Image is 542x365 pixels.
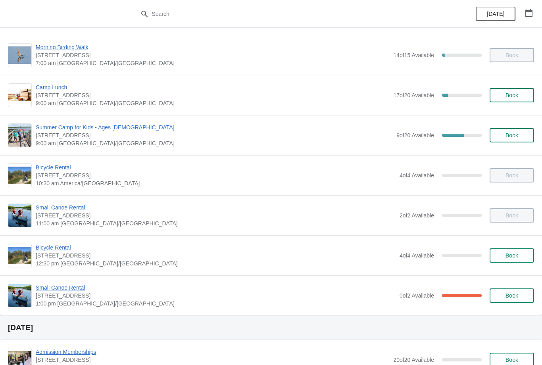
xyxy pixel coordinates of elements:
[36,59,389,67] span: 7:00 am [GEOGRAPHIC_DATA]/[GEOGRAPHIC_DATA]
[36,171,396,179] span: [STREET_ADDRESS]
[36,204,396,211] span: Small Canoe Rental
[8,247,31,264] img: Bicycle Rental | 1 Snow Goose Bay, Stonewall, MB R0C 2Z0 | 12:30 pm America/Winnipeg
[8,124,31,147] img: Summer Camp for Kids - Ages 6 to 9 | 1 Snow Goose Bay, Stonewall, MB R0C 2Z0 | 9:00 am America/Wi...
[400,172,434,179] span: 4 of 4 Available
[505,252,518,259] span: Book
[8,89,31,101] img: Camp Lunch | 1 Snow Goose Bay, Stonewall, MB R0C 2Z0 | 9:00 am America/Winnipeg
[490,128,534,142] button: Book
[400,252,434,259] span: 4 of 4 Available
[8,46,31,63] img: Morning Birding Walk | 1 Snow Goose Bay, Stonewall, MB R0C 2Z0 | 7:00 am America/Winnipeg
[393,357,434,363] span: 20 of 20 Available
[487,11,504,17] span: [DATE]
[393,92,434,98] span: 17 of 20 Available
[396,132,434,138] span: 9 of 20 Available
[36,259,396,267] span: 12:30 pm [GEOGRAPHIC_DATA]/[GEOGRAPHIC_DATA]
[36,348,389,356] span: Admission Memberships
[505,292,518,299] span: Book
[36,284,396,292] span: Small Canoe Rental
[36,139,392,147] span: 9:00 am [GEOGRAPHIC_DATA]/[GEOGRAPHIC_DATA]
[400,212,434,219] span: 2 of 2 Available
[8,324,534,332] h2: [DATE]
[36,163,396,171] span: Bicycle Rental
[36,219,396,227] span: 11:00 am [GEOGRAPHIC_DATA]/[GEOGRAPHIC_DATA]
[36,300,396,307] span: 1:00 pm [GEOGRAPHIC_DATA]/[GEOGRAPHIC_DATA]
[36,43,389,51] span: Morning Birding Walk
[8,167,31,184] img: Bicycle Rental | 1 Snow Goose Bay, Stonewall, MB R0C 2Z0 | 10:30 am America/Winnipeg
[36,211,396,219] span: [STREET_ADDRESS]
[505,132,518,138] span: Book
[36,83,389,91] span: Camp Lunch
[8,284,31,307] img: Small Canoe Rental | 1 Snow Goose Bay, Stonewall, MB R0C 2Z0 | 1:00 pm America/Winnipeg
[36,292,396,300] span: [STREET_ADDRESS]
[36,91,389,99] span: [STREET_ADDRESS]
[505,357,518,363] span: Book
[8,204,31,227] img: Small Canoe Rental | 1 Snow Goose Bay, Stonewall, MB R0C 2Z0 | 11:00 am America/Winnipeg
[36,51,389,59] span: [STREET_ADDRESS]
[490,248,534,263] button: Book
[36,179,396,187] span: 10:30 am America/[GEOGRAPHIC_DATA]
[393,52,434,58] span: 14 of 15 Available
[36,252,396,259] span: [STREET_ADDRESS]
[505,92,518,98] span: Book
[36,356,389,364] span: [STREET_ADDRESS]
[490,88,534,102] button: Book
[400,292,434,299] span: 0 of 2 Available
[36,244,396,252] span: Bicycle Rental
[152,7,407,21] input: Search
[36,99,389,107] span: 9:00 am [GEOGRAPHIC_DATA]/[GEOGRAPHIC_DATA]
[476,7,515,21] button: [DATE]
[36,131,392,139] span: [STREET_ADDRESS]
[36,123,392,131] span: Summer Camp for Kids - Ages [DEMOGRAPHIC_DATA]
[490,288,534,303] button: Book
